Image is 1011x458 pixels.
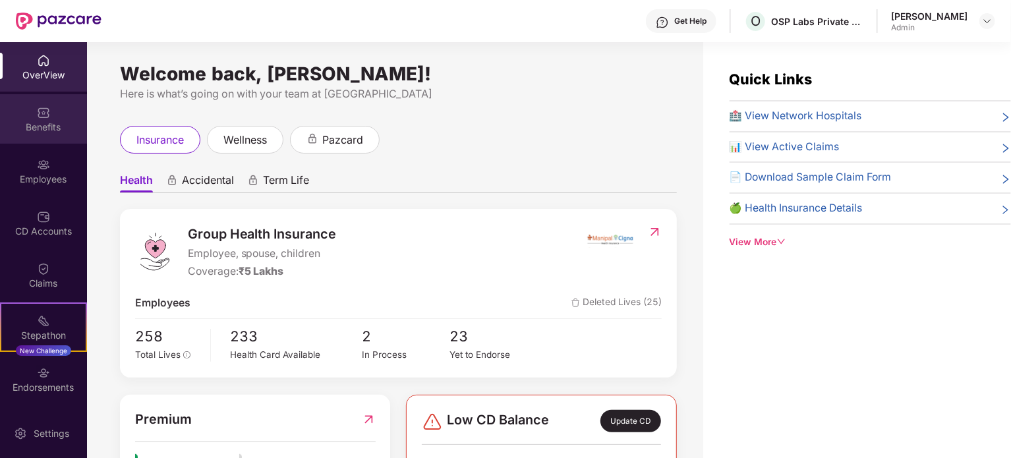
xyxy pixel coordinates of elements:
[166,175,178,186] div: animation
[1000,172,1011,186] span: right
[183,351,191,359] span: info-circle
[120,69,677,79] div: Welcome back, [PERSON_NAME]!
[188,224,337,244] span: Group Health Insurance
[239,265,284,277] span: ₹5 Lakhs
[422,411,443,432] img: svg+xml;base64,PHN2ZyBpZD0iRGFuZ2VyLTMyeDMyIiB4bWxucz0iaHR0cDovL3d3dy53My5vcmcvMjAwMC9zdmciIHdpZH...
[188,246,337,262] span: Employee, spouse, children
[30,427,73,440] div: Settings
[1,329,86,342] div: Stepathon
[730,71,813,88] span: Quick Links
[585,224,635,257] img: insurerIcon
[188,264,337,280] div: Coverage:
[136,132,184,148] span: insurance
[982,16,993,26] img: svg+xml;base64,PHN2ZyBpZD0iRHJvcGRvd24tMzJ4MzIiIHhtbG5zPSJodHRwOi8vd3d3LnczLm9yZy8yMDAwL3N2ZyIgd2...
[1000,111,1011,125] span: right
[135,326,201,348] span: 258
[600,410,661,432] div: Update CD
[16,345,71,356] div: New Challenge
[362,326,449,348] span: 2
[135,232,175,272] img: logo
[37,262,50,275] img: svg+xml;base64,PHN2ZyBpZD0iQ2xhaW0iIHhtbG5zPSJodHRwOi8vd3d3LnczLm9yZy8yMDAwL3N2ZyIgd2lkdGg9IjIwIi...
[730,108,862,125] span: 🏥 View Network Hospitals
[571,299,580,307] img: deleteIcon
[891,10,968,22] div: [PERSON_NAME]
[891,22,968,33] div: Admin
[135,295,190,312] span: Employees
[37,366,50,380] img: svg+xml;base64,PHN2ZyBpZD0iRW5kb3JzZW1lbnRzIiB4bWxucz0iaHR0cDovL3d3dy53My5vcmcvMjAwMC9zdmciIHdpZH...
[751,13,761,29] span: O
[450,326,538,348] span: 23
[37,106,50,119] img: svg+xml;base64,PHN2ZyBpZD0iQmVuZWZpdHMiIHhtbG5zPSJodHRwOi8vd3d3LnczLm9yZy8yMDAwL3N2ZyIgd2lkdGg9Ij...
[37,54,50,67] img: svg+xml;base64,PHN2ZyBpZD0iSG9tZSIgeG1sbnM9Imh0dHA6Ly93d3cudzMub3JnLzIwMDAvc3ZnIiB3aWR0aD0iMjAiIG...
[14,427,27,440] img: svg+xml;base64,PHN2ZyBpZD0iU2V0dGluZy0yMHgyMCIgeG1sbnM9Imh0dHA6Ly93d3cudzMub3JnLzIwMDAvc3ZnIiB3aW...
[37,158,50,171] img: svg+xml;base64,PHN2ZyBpZD0iRW1wbG95ZWVzIiB4bWxucz0iaHR0cDovL3d3dy53My5vcmcvMjAwMC9zdmciIHdpZHRoPS...
[1000,203,1011,217] span: right
[362,348,449,362] div: In Process
[120,173,153,192] span: Health
[306,133,318,145] div: animation
[135,409,192,430] span: Premium
[771,15,863,28] div: OSP Labs Private Limited
[16,13,101,30] img: New Pazcare Logo
[223,132,267,148] span: wellness
[730,200,863,217] span: 🍏 Health Insurance Details
[648,225,662,239] img: RedirectIcon
[263,173,309,192] span: Term Life
[135,349,181,360] span: Total Lives
[231,348,362,362] div: Health Card Available
[730,169,892,186] span: 📄 Download Sample Claim Form
[674,16,707,26] div: Get Help
[450,348,538,362] div: Yet to Endorse
[730,139,840,156] span: 📊 View Active Claims
[362,409,376,430] img: RedirectIcon
[247,175,259,186] div: animation
[37,314,50,328] img: svg+xml;base64,PHN2ZyB4bWxucz0iaHR0cDovL3d3dy53My5vcmcvMjAwMC9zdmciIHdpZHRoPSIyMSIgaGVpZ2h0PSIyMC...
[231,326,362,348] span: 233
[1000,142,1011,156] span: right
[322,132,363,148] span: pazcard
[120,86,677,102] div: Here is what’s going on with your team at [GEOGRAPHIC_DATA]
[37,210,50,223] img: svg+xml;base64,PHN2ZyBpZD0iQ0RfQWNjb3VudHMiIGRhdGEtbmFtZT0iQ0QgQWNjb3VudHMiIHhtbG5zPSJodHRwOi8vd3...
[656,16,669,29] img: svg+xml;base64,PHN2ZyBpZD0iSGVscC0zMngzMiIgeG1sbnM9Imh0dHA6Ly93d3cudzMub3JnLzIwMDAvc3ZnIiB3aWR0aD...
[182,173,234,192] span: Accidental
[571,295,662,312] span: Deleted Lives (25)
[730,235,1011,250] div: View More
[777,237,786,246] span: down
[447,410,549,432] span: Low CD Balance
